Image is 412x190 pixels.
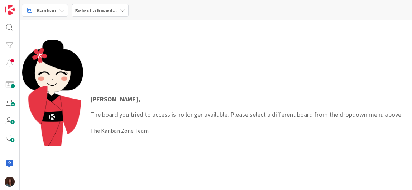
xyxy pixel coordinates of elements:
img: Visit kanbanzone.com [5,5,15,15]
div: The Kanban Zone Team [90,126,403,135]
strong: [PERSON_NAME] , [90,95,140,103]
b: Select a board... [75,7,117,14]
p: The board you tried to access is no longer available. Please select a different board from the dr... [90,94,403,119]
span: Kanban [37,6,56,15]
img: RF [5,177,15,187]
